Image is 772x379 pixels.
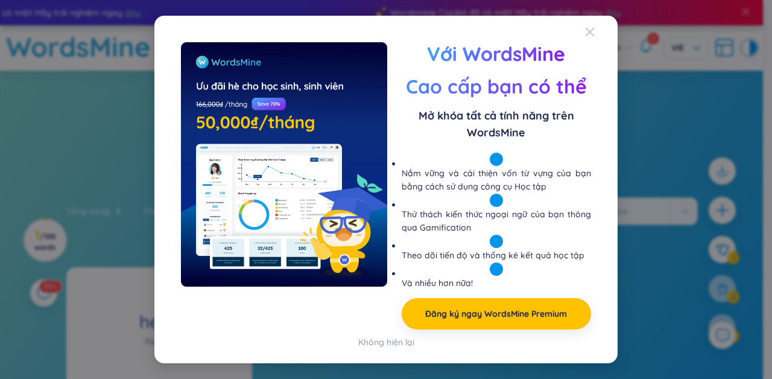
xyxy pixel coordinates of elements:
div: Không hiện lại [358,336,414,349]
span: Theo dõi tiến độ và thống kê kết quả học tập [402,250,584,261]
span: Cao cấp bạn có thể [406,75,587,98]
span: Nắm vững và cải thiện vốn từ vựng của bạn bằng cách sử dụng công cụ Học tập [402,168,591,192]
span: Mở khóa tất cả tính năng trên WordsMine [402,107,591,142]
span: Với WordsMine [427,42,565,65]
a: Đăng ký ngay WordsMine Premium [425,307,567,320]
button: Close [585,16,618,48]
span: Và nhiều hơn nữa! [402,278,473,288]
span: Thử thách kiến ​​thức ngoại ngữ của bạn thông qua Gamification [402,209,591,233]
button: Đăng ký ngay WordsMine Premium [402,298,591,330]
